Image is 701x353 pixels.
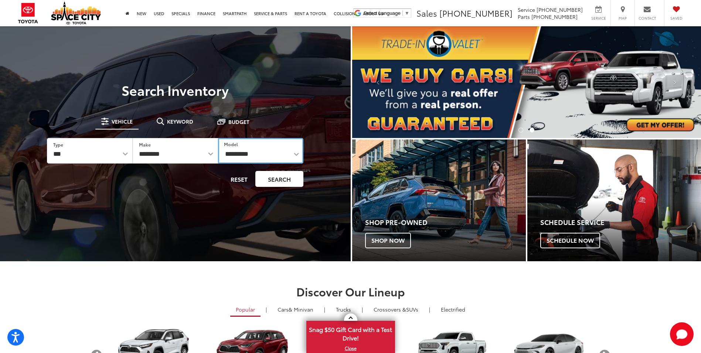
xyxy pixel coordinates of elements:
[364,10,401,16] span: Select Language
[649,41,701,123] button: Click to view next picture.
[668,16,684,21] span: Saved
[90,285,611,297] h2: Discover Our Lineup
[531,13,578,20] span: [PHONE_NUMBER]
[374,306,406,313] span: Crossovers &
[230,303,261,317] a: Popular
[352,41,405,123] button: Click to view previous picture.
[264,306,269,313] li: |
[405,10,409,16] span: ▼
[615,16,631,21] span: Map
[330,303,357,316] a: Trucks
[322,306,327,313] li: |
[435,303,471,316] a: Electrified
[518,13,530,20] span: Parts
[224,141,238,147] label: Model
[228,119,249,124] span: Budget
[139,141,151,148] label: Make
[670,322,694,346] svg: Start Chat
[540,233,600,248] span: Schedule Now
[365,219,526,226] h4: Shop Pre-Owned
[289,306,313,313] span: & Minivan
[368,303,424,316] a: SUVs
[639,16,656,21] span: Contact
[360,306,365,313] li: |
[167,119,193,124] span: Keyword
[527,139,701,261] div: Toyota
[352,139,526,261] a: Shop Pre-Owned Shop Now
[540,219,701,226] h4: Schedule Service
[53,141,63,148] label: Type
[527,139,701,261] a: Schedule Service Schedule Now
[307,322,394,344] span: Snag $50 Gift Card with a Test Drive!
[31,83,320,97] h3: Search Inventory
[352,139,526,261] div: Toyota
[427,306,432,313] li: |
[590,16,607,21] span: Service
[518,6,535,13] span: Service
[416,7,437,19] span: Sales
[112,119,133,124] span: Vehicle
[670,322,694,346] button: Toggle Chat Window
[51,1,101,24] img: Space City Toyota
[537,6,583,13] span: [PHONE_NUMBER]
[224,171,254,187] button: Reset
[255,171,303,187] button: Search
[439,7,513,19] span: [PHONE_NUMBER]
[272,303,319,316] a: Cars
[365,233,411,248] span: Shop Now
